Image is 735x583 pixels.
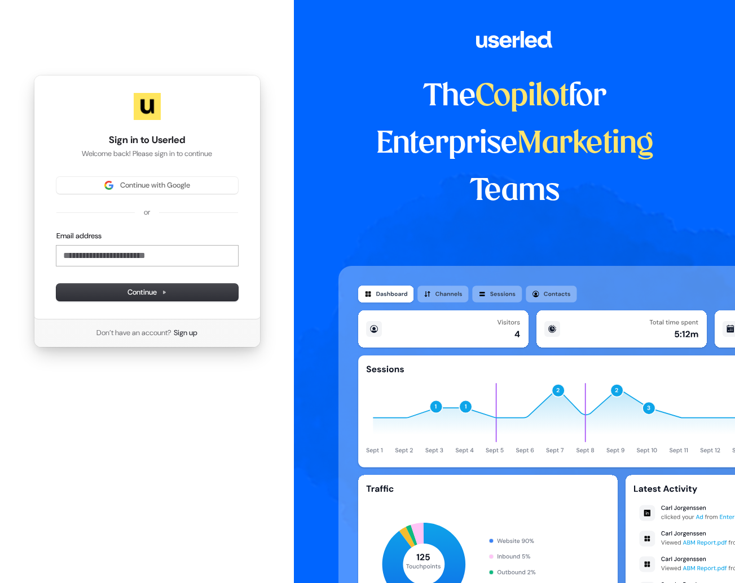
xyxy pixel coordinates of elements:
[174,328,197,338] a: Sign up
[134,93,161,120] img: Userled
[56,133,238,147] h1: Sign in to Userled
[338,73,691,215] h1: The for Enterprise Teams
[144,207,150,217] p: or
[517,130,654,159] span: Marketing
[96,328,171,338] span: Don’t have an account?
[56,284,238,301] button: Continue
[476,82,569,112] span: Copilot
[104,181,113,190] img: Sign in with Google
[56,149,238,159] p: Welcome back! Please sign in to continue
[120,180,190,190] span: Continue with Google
[56,177,238,194] button: Sign in with GoogleContinue with Google
[127,287,167,297] span: Continue
[56,231,102,241] label: Email address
